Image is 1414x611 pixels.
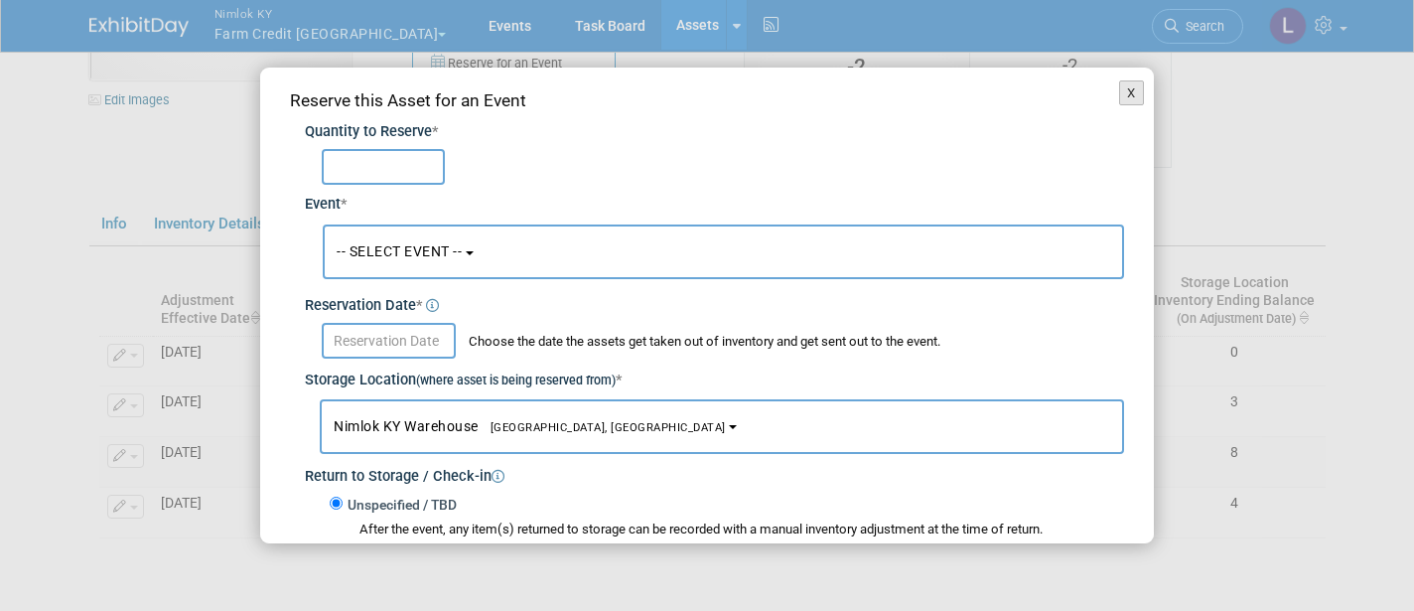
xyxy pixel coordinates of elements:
[290,90,526,110] span: Reserve this Asset for an Event
[334,418,726,434] span: Nimlok KY Warehouse
[305,284,1124,317] div: Reservation Date
[337,243,462,259] span: -- SELECT EVENT --
[1119,80,1144,106] button: X
[330,516,1124,539] div: After the event, any item(s) returned to storage can be recorded with a manual inventory adjustme...
[323,225,1124,279] button: -- SELECT EVENT --
[459,334,940,349] span: Choose the date the assets get taken out of inventory and get sent out to the event.
[343,496,457,516] label: Unspecified / TBD
[416,374,616,387] small: (where asset is being reserved from)
[305,359,1124,391] div: Storage Location
[322,323,456,359] input: Reservation Date
[320,399,1124,454] button: Nimlok KY Warehouse[GEOGRAPHIC_DATA], [GEOGRAPHIC_DATA]
[305,122,1124,143] div: Quantity to Reserve
[305,185,1124,216] div: Event
[305,454,1124,488] div: Return to Storage / Check-in
[479,421,726,434] span: [GEOGRAPHIC_DATA], [GEOGRAPHIC_DATA]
